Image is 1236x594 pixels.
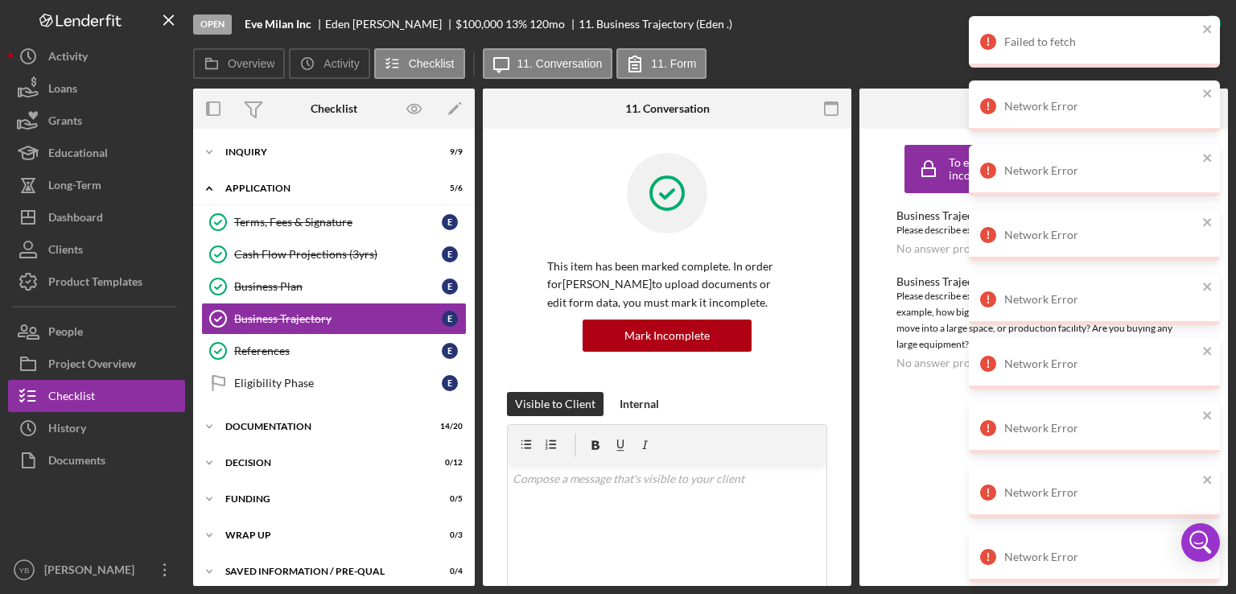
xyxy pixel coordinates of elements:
[48,380,95,416] div: Checklist
[8,169,185,201] button: Long-Term
[8,40,185,72] a: Activity
[289,48,369,79] button: Activity
[529,18,565,31] div: 120 mo
[1202,473,1213,489] button: close
[201,335,467,367] a: ReferencesE
[48,169,101,205] div: Long-Term
[193,14,232,35] div: Open
[48,316,83,352] div: People
[434,494,463,504] div: 0 / 5
[583,320,752,352] button: Mark Incomplete
[507,392,604,416] button: Visible to Client
[225,567,422,576] div: Saved Information / Pre-Qual
[442,246,458,262] div: E
[434,422,463,431] div: 14 / 20
[201,270,467,303] a: Business PlanE
[8,266,185,298] button: Product Templates
[201,303,467,335] a: Business TrajectoryE
[8,105,185,137] button: Grants
[8,348,185,380] button: Project Overview
[517,57,603,70] label: 11. Conversation
[1202,409,1213,424] button: close
[8,412,185,444] button: History
[434,458,463,468] div: 0 / 12
[547,258,787,311] p: This item has been marked complete. In order for [PERSON_NAME] to upload documents or edit form d...
[234,248,442,261] div: Cash Flow Projections (3yrs)
[1004,486,1197,499] div: Network Error
[949,156,1179,182] div: To edit this form you must mark this item incomplete
[8,201,185,233] button: Dashboard
[625,102,710,115] div: 11. Conversation
[1004,551,1197,563] div: Network Error
[8,444,185,476] a: Documents
[48,105,82,141] div: Grants
[311,102,357,115] div: Checklist
[1202,280,1213,295] button: close
[434,147,463,157] div: 9 / 9
[48,201,103,237] div: Dashboard
[896,357,998,369] div: No answer provided
[8,316,185,348] button: People
[8,554,185,586] button: YB[PERSON_NAME]
[48,72,77,109] div: Loans
[896,242,998,255] div: No answer provided
[1127,8,1228,40] button: Complete
[651,57,696,70] label: 11. Form
[225,147,422,157] div: Inquiry
[225,530,422,540] div: Wrap up
[1202,344,1213,360] button: close
[234,312,442,325] div: Business Trajectory
[48,40,88,76] div: Activity
[1202,23,1213,38] button: close
[374,48,465,79] button: Checklist
[620,392,659,416] div: Internal
[40,554,145,590] div: [PERSON_NAME]
[1004,293,1197,306] div: Network Error
[442,278,458,295] div: E
[48,412,86,448] div: History
[225,184,422,193] div: Application
[455,17,503,31] span: $100,000
[225,494,422,504] div: Funding
[234,280,442,293] div: Business Plan
[896,288,1191,353] div: Please describe expansion/growth goals for the next 2 years. For example, how big do you think yo...
[19,566,30,575] text: YB
[442,343,458,359] div: E
[201,367,467,399] a: Eligibility PhaseE
[442,214,458,230] div: E
[409,57,455,70] label: Checklist
[896,222,1191,238] div: Please describe expansion/growth goals for the next 6 months.
[225,422,422,431] div: Documentation
[234,377,442,390] div: Eligibility Phase
[1004,100,1197,113] div: Network Error
[442,375,458,391] div: E
[1202,87,1213,102] button: close
[48,233,83,270] div: Clients
[1143,8,1192,40] div: Complete
[896,209,1191,222] div: Business Trajectory (6 months)
[48,348,136,384] div: Project Overview
[8,72,185,105] button: Loans
[896,275,1191,288] div: Business Trajectory (2 years)
[8,380,185,412] button: Checklist
[1004,35,1197,48] div: Failed to fetch
[1181,523,1220,562] div: Open Intercom Messenger
[442,311,458,327] div: E
[624,320,710,352] div: Mark Incomplete
[434,184,463,193] div: 5 / 6
[48,137,108,173] div: Educational
[616,48,707,79] button: 11. Form
[48,444,105,481] div: Documents
[48,266,142,302] div: Product Templates
[8,137,185,169] button: Educational
[483,48,613,79] button: 11. Conversation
